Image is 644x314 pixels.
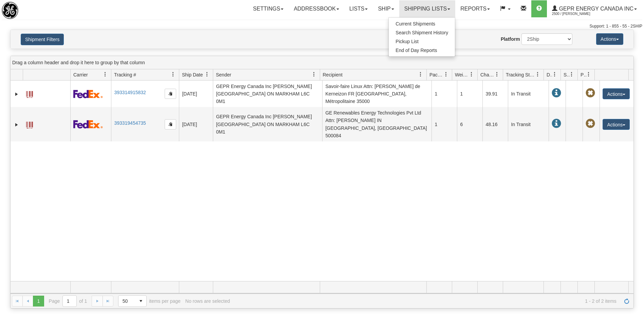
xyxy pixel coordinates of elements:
[491,69,503,80] a: Charge filter column settings
[395,30,448,35] span: Search Shipment History
[389,28,455,37] a: Search Shipment History
[399,0,455,17] a: Shipping lists
[308,69,320,80] a: Sender filter column settings
[213,81,322,107] td: GEPR Energy Canada Inc [PERSON_NAME] [GEOGRAPHIC_DATA] ON MARKHAM L6C 0M1
[621,296,632,307] a: Refresh
[123,298,131,304] span: 50
[455,0,495,17] a: Reports
[114,90,146,95] a: 393314915832
[389,46,455,55] a: End of Day Reports
[482,81,508,107] td: 39.91
[547,71,552,78] span: Delivery Status
[457,107,482,141] td: 6
[322,107,431,141] td: GE Renewables Energy Technologies Pvt Ltd Attn: [PERSON_NAME] IN [GEOGRAPHIC_DATA], [GEOGRAPHIC_D...
[455,71,469,78] span: Weight
[73,120,103,128] img: 2 - FedEx Express®
[213,107,322,141] td: GEPR Energy Canada Inc [PERSON_NAME] [GEOGRAPHIC_DATA] ON MARKHAM L6C 0M1
[182,71,203,78] span: Ship Date
[26,119,33,129] a: Label
[566,69,577,80] a: Shipment Issues filter column settings
[165,89,176,99] button: Copy to clipboard
[179,107,213,141] td: [DATE]
[564,71,569,78] span: Shipment Issues
[21,34,64,45] button: Shipment Filters
[586,119,595,128] span: Pickup Not Assigned
[118,295,181,307] span: items per page
[389,37,455,46] a: Pickup List
[114,120,146,126] a: 393319454735
[165,119,176,129] button: Copy to clipboard
[552,88,561,98] span: In Transit
[395,48,437,53] span: End of Day Reports
[628,122,643,192] iframe: chat widget
[581,71,586,78] span: Pickup Status
[201,69,213,80] a: Ship Date filter column settings
[457,81,482,107] td: 1
[508,81,549,107] td: In Transit
[344,0,373,17] a: Lists
[549,69,560,80] a: Delivery Status filter column settings
[114,71,136,78] span: Tracking #
[583,69,594,80] a: Pickup Status filter column settings
[63,296,76,307] input: Page 1
[429,71,444,78] span: Packages
[323,71,343,78] span: Recipient
[99,69,111,80] a: Carrier filter column settings
[185,298,230,304] div: No rows are selected
[49,295,87,307] span: Page of 1
[289,0,344,17] a: Addressbook
[373,0,399,17] a: Ship
[431,107,457,141] td: 1
[322,81,431,107] td: Savoir-faire Linux Attn: [PERSON_NAME] de Kerneizon FR [GEOGRAPHIC_DATA], Métropolitaine 35000
[506,71,535,78] span: Tracking Status
[2,2,18,19] img: logo2500.jpg
[552,11,603,17] span: 2500 / [PERSON_NAME]
[235,298,617,304] span: 1 - 2 of 2 items
[466,69,477,80] a: Weight filter column settings
[557,6,633,12] span: GEPR Energy Canada Inc
[167,69,179,80] a: Tracking # filter column settings
[547,0,642,17] a: GEPR Energy Canada Inc 2500 / [PERSON_NAME]
[73,90,103,98] img: 2 - FedEx Express®
[532,69,544,80] a: Tracking Status filter column settings
[596,33,623,45] button: Actions
[440,69,452,80] a: Packages filter column settings
[13,91,20,98] a: Expand
[2,23,642,29] div: Support: 1 - 855 - 55 - 2SHIP
[389,19,455,28] a: Current Shipments
[508,107,549,141] td: In Transit
[26,88,33,99] a: Label
[395,21,435,27] span: Current Shipments
[216,71,231,78] span: Sender
[13,121,20,128] a: Expand
[431,81,457,107] td: 1
[135,296,146,307] span: select
[552,119,561,128] span: In Transit
[33,296,44,307] span: Page 1
[415,69,426,80] a: Recipient filter column settings
[179,81,213,107] td: [DATE]
[603,119,630,130] button: Actions
[480,71,495,78] span: Charge
[501,36,520,42] label: Platform
[11,56,633,69] div: grid grouping header
[248,0,289,17] a: Settings
[395,39,419,44] span: Pickup List
[118,295,147,307] span: Page sizes drop down
[73,71,88,78] span: Carrier
[603,88,630,99] button: Actions
[482,107,508,141] td: 48.16
[586,88,595,98] span: Pickup Not Assigned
